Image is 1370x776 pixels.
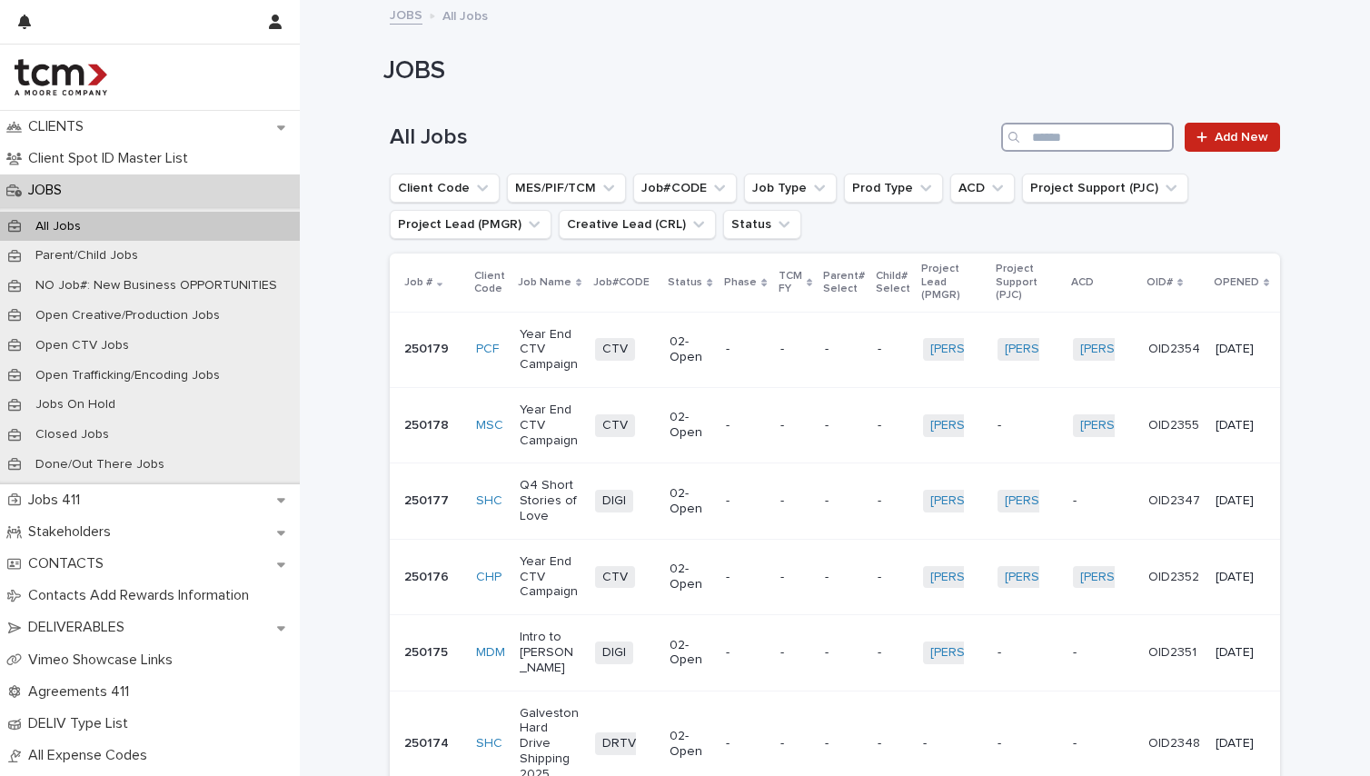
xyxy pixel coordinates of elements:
[923,736,984,751] p: -
[390,312,1363,387] tr: 250179PCF Year End CTV CampaignCTV02-Open----[PERSON_NAME]-TCM [PERSON_NAME]-TCM [PERSON_NAME]-TC...
[1022,174,1188,203] button: Project Support (PJC)
[726,736,765,751] p: -
[442,5,488,25] p: All Jobs
[1148,645,1201,661] p: OID2351
[844,174,943,203] button: Prod Type
[670,486,711,517] p: 02-Open
[390,174,500,203] button: Client Code
[21,219,95,234] p: All Jobs
[1148,736,1201,751] p: OID2348
[950,174,1015,203] button: ACD
[1071,273,1094,293] p: ACD
[633,174,737,203] button: Job#CODE
[476,493,502,509] a: SHC
[825,342,863,357] p: -
[476,736,502,751] a: SHC
[1001,123,1174,152] input: Search
[670,638,711,669] p: 02-Open
[780,736,810,751] p: -
[930,570,1060,585] a: [PERSON_NAME]-TCM
[1216,493,1267,509] p: [DATE]
[724,273,757,293] p: Phase
[21,338,144,353] p: Open CTV Jobs
[1216,645,1267,661] p: [DATE]
[404,570,462,585] p: 250176
[595,414,635,437] span: CTV
[21,715,143,732] p: DELIV Type List
[595,732,643,755] span: DRTV
[520,630,581,675] p: Intro to [PERSON_NAME]
[507,174,626,203] button: MES/PIF/TCM
[1148,570,1201,585] p: OID2352
[823,266,865,300] p: Parent# Select
[518,273,571,293] p: Job Name
[1073,736,1134,751] p: -
[780,418,810,433] p: -
[670,729,711,760] p: 02-Open
[998,418,1058,433] p: -
[1073,645,1134,661] p: -
[726,493,765,509] p: -
[780,645,810,661] p: -
[404,342,462,357] p: 250179
[476,645,505,661] a: MDM
[21,747,162,764] p: All Expense Codes
[726,570,765,585] p: -
[559,210,716,239] button: Creative Lead (CRL)
[21,308,234,323] p: Open Creative/Production Jobs
[404,645,462,661] p: 250175
[998,645,1058,661] p: -
[476,570,501,585] a: CHP
[390,463,1363,539] tr: 250177SHC Q4 Short Stories of LoveDIGI02-Open----[PERSON_NAME]-TCM [PERSON_NAME]-TCM -OID2347[DATE]-
[21,397,130,413] p: Jobs On Hold
[878,493,908,509] p: -
[383,56,1274,87] h1: JOBS
[1216,418,1267,433] p: [DATE]
[1005,342,1135,357] a: [PERSON_NAME]-TCM
[595,338,635,361] span: CTV
[1216,570,1267,585] p: [DATE]
[878,342,908,357] p: -
[878,736,908,751] p: -
[825,493,863,509] p: -
[21,652,187,669] p: Vimeo Showcase Links
[404,736,462,751] p: 250174
[1216,736,1267,751] p: [DATE]
[878,645,908,661] p: -
[1185,123,1280,152] a: Add New
[744,174,837,203] button: Job Type
[1216,342,1267,357] p: [DATE]
[1005,570,1135,585] a: [PERSON_NAME]-TCM
[930,645,1060,661] a: [PERSON_NAME]-TCM
[1148,342,1201,357] p: OID2354
[390,387,1363,463] tr: 250178MSC Year End CTV CampaignCTV02-Open----[PERSON_NAME]-TCM -[PERSON_NAME]-TCM OID2355[DATE]-
[21,683,144,701] p: Agreements 411
[21,182,76,199] p: JOBS
[878,570,908,585] p: -
[520,327,581,373] p: Year End CTV Campaign
[1005,493,1135,509] a: [PERSON_NAME]-TCM
[780,493,810,509] p: -
[825,418,863,433] p: -
[1214,273,1259,293] p: OPENED
[21,427,124,443] p: Closed Jobs
[1073,493,1134,509] p: -
[825,645,863,661] p: -
[1147,273,1173,293] p: OID#
[21,619,139,636] p: DELIVERABLES
[21,368,234,383] p: Open Trafficking/Encoding Jobs
[474,266,507,300] p: Client Code
[930,493,1060,509] a: [PERSON_NAME]-TCM
[520,403,581,448] p: Year End CTV Campaign
[404,493,462,509] p: 250177
[476,342,499,357] a: PCF
[726,645,765,661] p: -
[15,59,107,95] img: 4hMmSqQkux38exxPVZHQ
[21,587,263,604] p: Contacts Add Rewards Information
[390,615,1363,691] tr: 250175MDM Intro to [PERSON_NAME]DIGI02-Open----[PERSON_NAME]-TCM --OID2351[DATE]-
[390,4,422,25] a: JOBS
[825,736,863,751] p: -
[404,418,462,433] p: 250178
[21,523,125,541] p: Stakeholders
